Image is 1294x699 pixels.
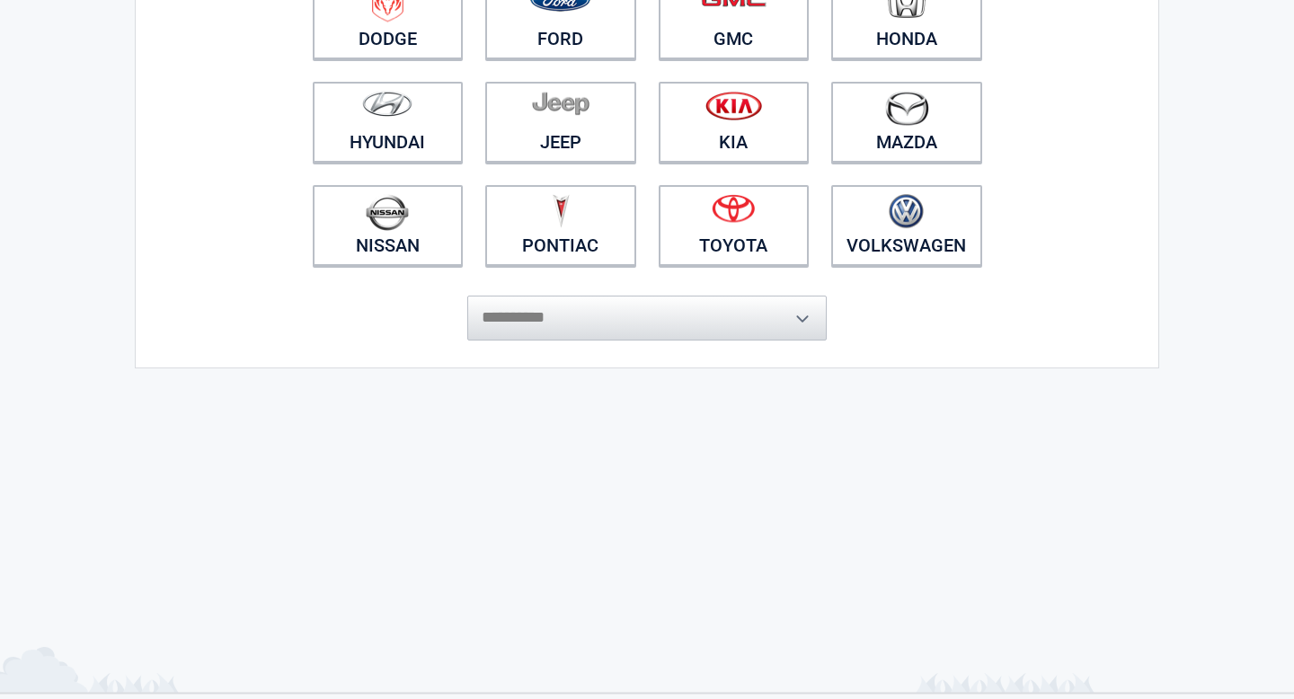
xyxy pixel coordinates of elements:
img: mazda [884,91,929,126]
a: Pontiac [485,185,636,266]
img: toyota [712,194,755,223]
img: kia [705,91,762,120]
a: Nissan [313,185,464,266]
img: hyundai [362,91,412,117]
a: Kia [659,82,810,163]
a: Toyota [659,185,810,266]
a: Jeep [485,82,636,163]
img: volkswagen [889,194,924,229]
img: nissan [366,194,409,231]
a: Hyundai [313,82,464,163]
img: jeep [532,91,589,116]
a: Mazda [831,82,982,163]
a: Volkswagen [831,185,982,266]
img: pontiac [552,194,570,228]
